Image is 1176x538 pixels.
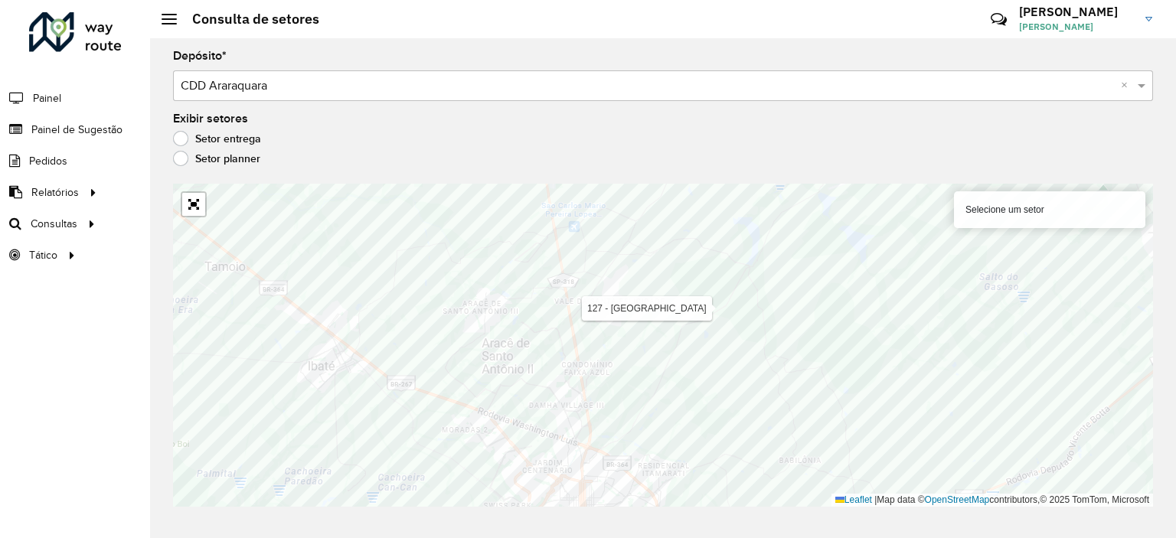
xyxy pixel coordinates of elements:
[173,47,227,65] label: Depósito
[173,151,260,166] label: Setor planner
[954,191,1145,228] div: Selecione um setor
[177,11,319,28] h2: Consulta de setores
[831,494,1153,507] div: Map data © contributors,© 2025 TomTom, Microsoft
[29,247,57,263] span: Tático
[29,153,67,169] span: Pedidos
[982,3,1015,36] a: Contato Rápido
[173,131,261,146] label: Setor entrega
[173,109,248,128] label: Exibir setores
[835,494,872,505] a: Leaflet
[1019,20,1134,34] span: [PERSON_NAME]
[1019,5,1134,19] h3: [PERSON_NAME]
[1121,77,1134,95] span: Clear all
[31,122,122,138] span: Painel de Sugestão
[182,193,205,216] a: Abrir mapa em tela cheia
[925,494,990,505] a: OpenStreetMap
[31,216,77,232] span: Consultas
[31,184,79,201] span: Relatórios
[33,90,61,106] span: Painel
[874,494,877,505] span: |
